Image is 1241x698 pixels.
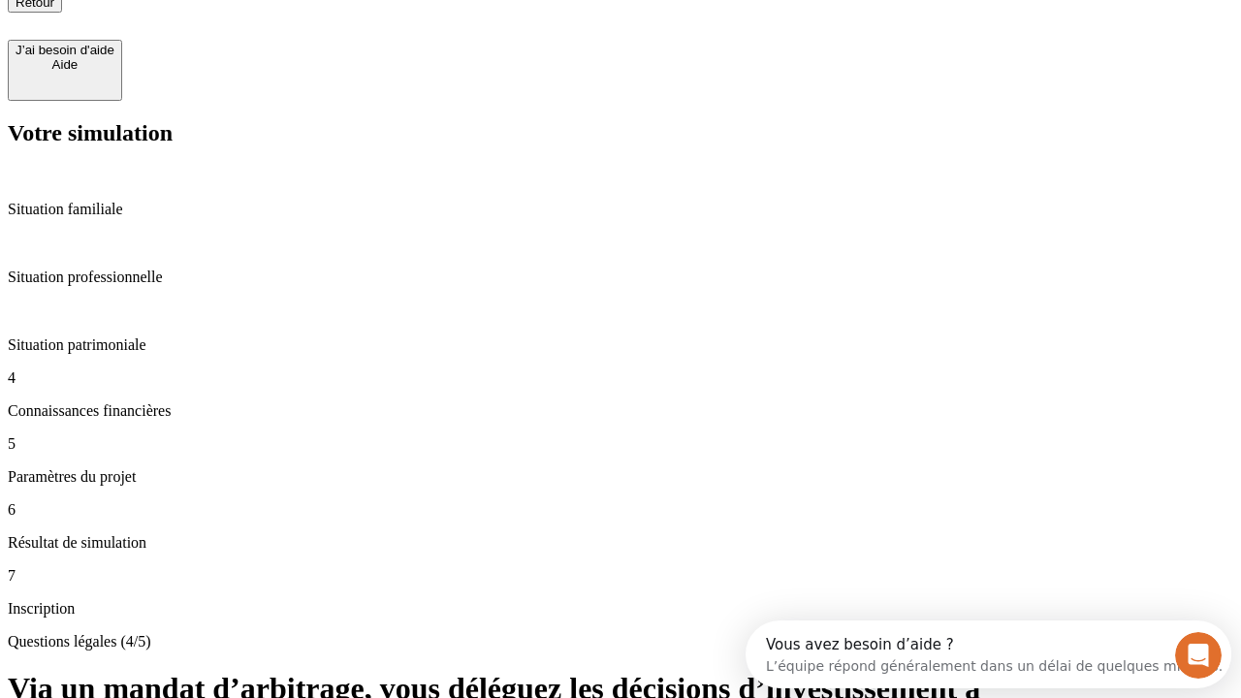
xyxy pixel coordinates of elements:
[8,567,1233,585] p: 7
[8,435,1233,453] p: 5
[1175,632,1222,679] iframe: Intercom live chat
[8,369,1233,387] p: 4
[8,501,1233,519] p: 6
[8,402,1233,420] p: Connaissances financières
[8,8,534,61] div: Ouvrir le Messenger Intercom
[746,620,1231,688] iframe: Intercom live chat discovery launcher
[8,269,1233,286] p: Situation professionnelle
[16,43,114,57] div: J’ai besoin d'aide
[20,32,477,52] div: L’équipe répond généralement dans un délai de quelques minutes.
[20,16,477,32] div: Vous avez besoin d’aide ?
[8,336,1233,354] p: Situation patrimoniale
[16,57,114,72] div: Aide
[8,633,1233,650] p: Questions légales (4/5)
[8,120,1233,146] h2: Votre simulation
[8,534,1233,552] p: Résultat de simulation
[8,201,1233,218] p: Situation familiale
[8,468,1233,486] p: Paramètres du projet
[8,600,1233,618] p: Inscription
[8,40,122,101] button: J’ai besoin d'aideAide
